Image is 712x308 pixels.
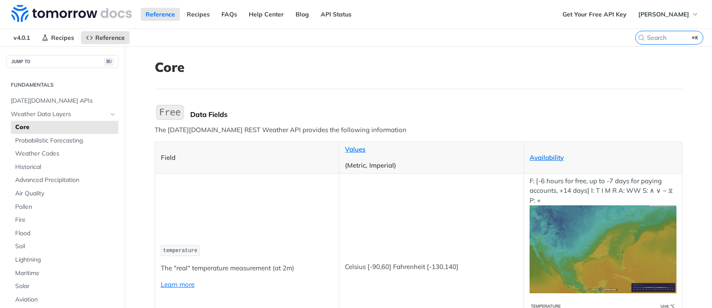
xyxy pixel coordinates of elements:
[7,108,118,121] a: Weather Data LayersHide subpages for Weather Data Layers
[15,176,116,185] span: Advanced Precipitation
[11,267,118,280] a: Maritime
[15,229,116,238] span: Flood
[155,125,683,135] p: The [DATE][DOMAIN_NAME] REST Weather API provides the following information
[141,8,180,21] a: Reference
[11,110,107,119] span: Weather Data Layers
[104,58,114,65] span: ⌘/
[316,8,356,21] a: API Status
[155,59,683,75] h1: Core
[11,134,118,147] a: Probabilistic Forecasting
[11,174,118,187] a: Advanced Precipitation
[11,201,118,214] a: Pollen
[51,34,74,42] span: Recipes
[345,262,518,272] p: Celsius [-90,60] Fahrenheit [-130,140]
[9,31,35,44] span: v4.0.1
[690,33,701,42] kbd: ⌘K
[15,282,116,291] span: Solar
[291,8,314,21] a: Blog
[244,8,289,21] a: Help Center
[217,8,242,21] a: FAQs
[182,8,215,21] a: Recipes
[11,253,118,266] a: Lightning
[11,161,118,174] a: Historical
[81,31,130,44] a: Reference
[530,176,676,293] p: F: [-6 hours for free, up to -7 days for paying accounts, +14 days] I: T I M R A: WW S: ∧ ∨ ~ ⧖ P: +
[11,240,118,253] a: Soil
[11,147,118,160] a: Weather Codes
[161,280,195,289] a: Learn more
[161,263,334,273] p: The "real" temperature measurement (at 2m)
[530,153,564,162] a: Availability
[638,10,689,18] span: [PERSON_NAME]
[11,5,132,22] img: Tomorrow.io Weather API Docs
[15,123,116,132] span: Core
[163,248,197,254] span: temperature
[15,149,116,158] span: Weather Codes
[15,269,116,278] span: Maritime
[11,97,116,105] span: [DATE][DOMAIN_NAME] APIs
[37,31,79,44] a: Recipes
[15,242,116,251] span: Soil
[638,34,645,41] svg: Search
[11,187,118,200] a: Air Quality
[15,203,116,211] span: Pollen
[7,55,118,68] button: JUMP TO⌘/
[15,163,116,172] span: Historical
[11,227,118,240] a: Flood
[7,94,118,107] a: [DATE][DOMAIN_NAME] APIs
[11,214,118,227] a: Fire
[345,145,365,153] a: Values
[11,121,118,134] a: Core
[15,136,116,145] span: Probabilistic Forecasting
[15,216,116,224] span: Fire
[15,189,116,198] span: Air Quality
[190,110,683,119] div: Data Fields
[95,34,125,42] span: Reference
[15,295,116,304] span: Aviation
[11,280,118,293] a: Solar
[345,161,518,171] p: (Metric, Imperial)
[558,8,631,21] a: Get Your Free API Key
[634,8,703,21] button: [PERSON_NAME]
[15,256,116,264] span: Lightning
[109,111,116,118] button: Hide subpages for Weather Data Layers
[7,81,118,89] h2: Fundamentals
[161,153,334,163] p: Field
[530,245,676,253] span: Expand image
[11,293,118,306] a: Aviation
